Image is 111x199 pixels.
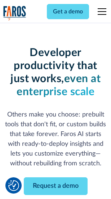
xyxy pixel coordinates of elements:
button: Cookie Settings [8,180,19,191]
div: menu [93,3,108,20]
a: Request a demo [24,177,88,195]
strong: Developer productivity that just works, [10,47,97,84]
p: Others make you choose: prebuilt tools that don't fit, or custom builds that take forever. Faros ... [3,110,108,169]
img: Revisit consent button [8,180,19,191]
img: Logo of the analytics and reporting company Faros. [3,6,26,21]
a: Get a demo [47,4,89,19]
a: home [3,6,26,21]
